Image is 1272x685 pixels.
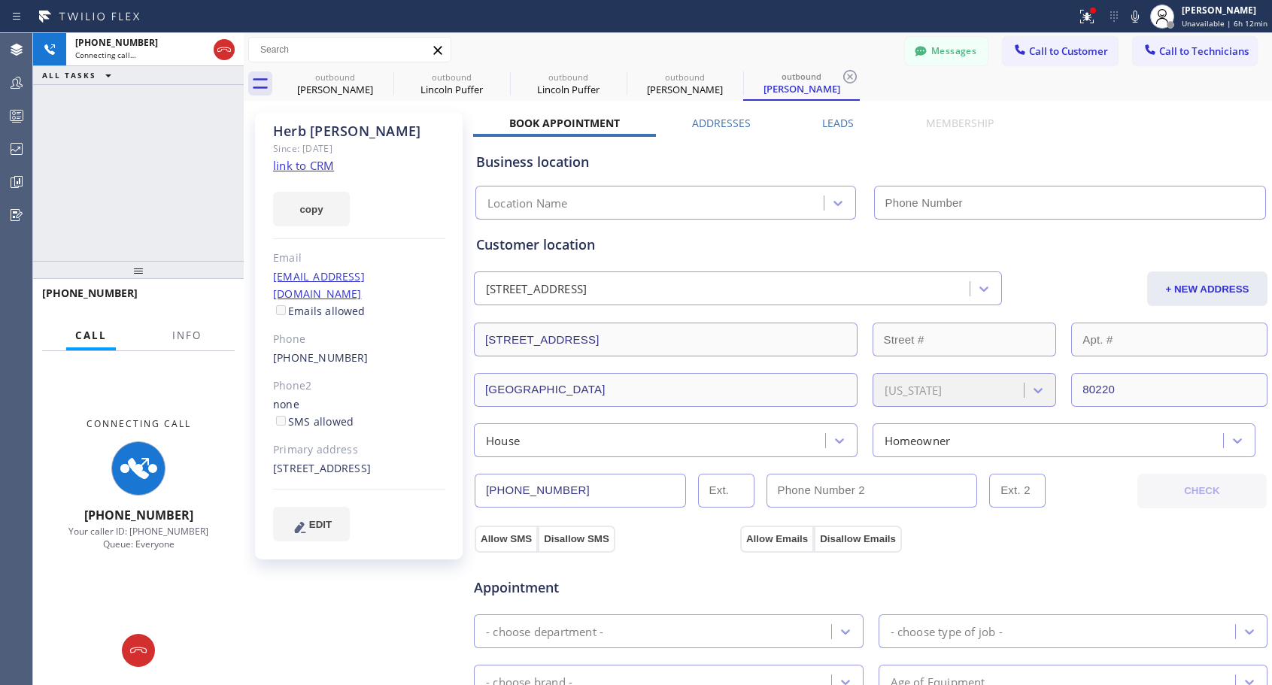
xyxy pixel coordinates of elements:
div: - choose type of job - [891,623,1003,640]
span: ALL TASKS [42,70,96,80]
input: Street # [873,323,1057,356]
button: Messages [905,37,988,65]
input: Emails allowed [276,305,286,315]
div: [PERSON_NAME] [745,82,858,95]
input: SMS allowed [276,416,286,426]
div: Lincoln Puffer [512,83,625,96]
input: Phone Number [874,186,1267,220]
span: Info [172,329,202,342]
div: outbound [395,71,508,83]
span: [PHONE_NUMBER] [75,36,158,49]
div: Phone2 [273,377,445,395]
div: none [273,396,445,431]
div: Lincoln Puffer [395,67,508,101]
button: + NEW ADDRESS [1147,271,1267,306]
label: Membership [926,116,994,130]
input: Ext. [698,474,754,508]
span: Unavailable | 6h 12min [1182,18,1267,29]
div: [PERSON_NAME] [1182,4,1267,17]
label: Emails allowed [273,304,366,318]
input: Ext. 2 [989,474,1046,508]
button: EDIT [273,507,350,541]
div: [STREET_ADDRESS] [486,280,587,298]
input: Apt. # [1071,323,1267,356]
input: Search [249,38,451,62]
div: outbound [745,71,858,82]
button: Call [66,321,116,350]
span: Appointment [474,577,736,598]
button: Disallow SMS [538,526,615,553]
div: Email [273,250,445,267]
a: [EMAIL_ADDRESS][DOMAIN_NAME] [273,269,365,301]
span: Call [75,329,107,342]
span: Call to Customer [1029,44,1108,58]
a: [PHONE_NUMBER] [273,350,369,365]
button: Hang up [122,634,155,667]
button: Mute [1125,6,1146,27]
div: House [486,432,520,449]
input: Phone Number 2 [767,474,978,508]
div: Location Name [487,195,568,212]
span: [PHONE_NUMBER] [42,286,138,300]
div: Since: [DATE] [273,140,445,157]
button: Allow Emails [740,526,814,553]
div: [PERSON_NAME] [278,83,392,96]
div: Herb Quintana [745,67,858,99]
button: CHECK [1137,474,1267,508]
div: Customer location [476,235,1265,255]
button: Info [163,321,211,350]
span: Call to Technicians [1159,44,1249,58]
div: [PERSON_NAME] [628,83,742,96]
input: Address [474,323,858,356]
div: Primary address [273,441,445,459]
div: Phone [273,331,445,348]
span: Connecting Call [87,417,191,430]
div: Homeowner [885,432,951,449]
label: SMS allowed [273,414,354,429]
div: outbound [512,71,625,83]
label: Leads [822,116,854,130]
div: outbound [278,71,392,83]
button: Allow SMS [475,526,538,553]
button: ALL TASKS [33,66,126,84]
button: Hang up [214,39,235,60]
div: Melisse Perre [278,67,392,101]
div: Business location [476,152,1265,172]
span: Your caller ID: [PHONE_NUMBER] Queue: Everyone [68,525,208,550]
button: copy [273,192,350,226]
button: Call to Customer [1003,37,1118,65]
div: outbound [628,71,742,83]
button: Call to Technicians [1133,37,1257,65]
span: [PHONE_NUMBER] [84,507,193,523]
button: Disallow Emails [814,526,902,553]
span: Connecting call… [75,50,136,60]
div: - choose department - [486,623,603,640]
input: Phone Number [475,474,686,508]
a: link to CRM [273,158,334,173]
input: City [474,373,858,407]
input: ZIP [1071,373,1267,407]
div: [STREET_ADDRESS] [273,460,445,477]
div: Lincoln Puffer [512,67,625,101]
label: Book Appointment [509,116,620,130]
label: Addresses [692,116,751,130]
div: Lincoln Puffer [395,83,508,96]
div: Herb [PERSON_NAME] [273,123,445,140]
div: Herb Quintana [628,67,742,101]
span: EDIT [309,519,332,530]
